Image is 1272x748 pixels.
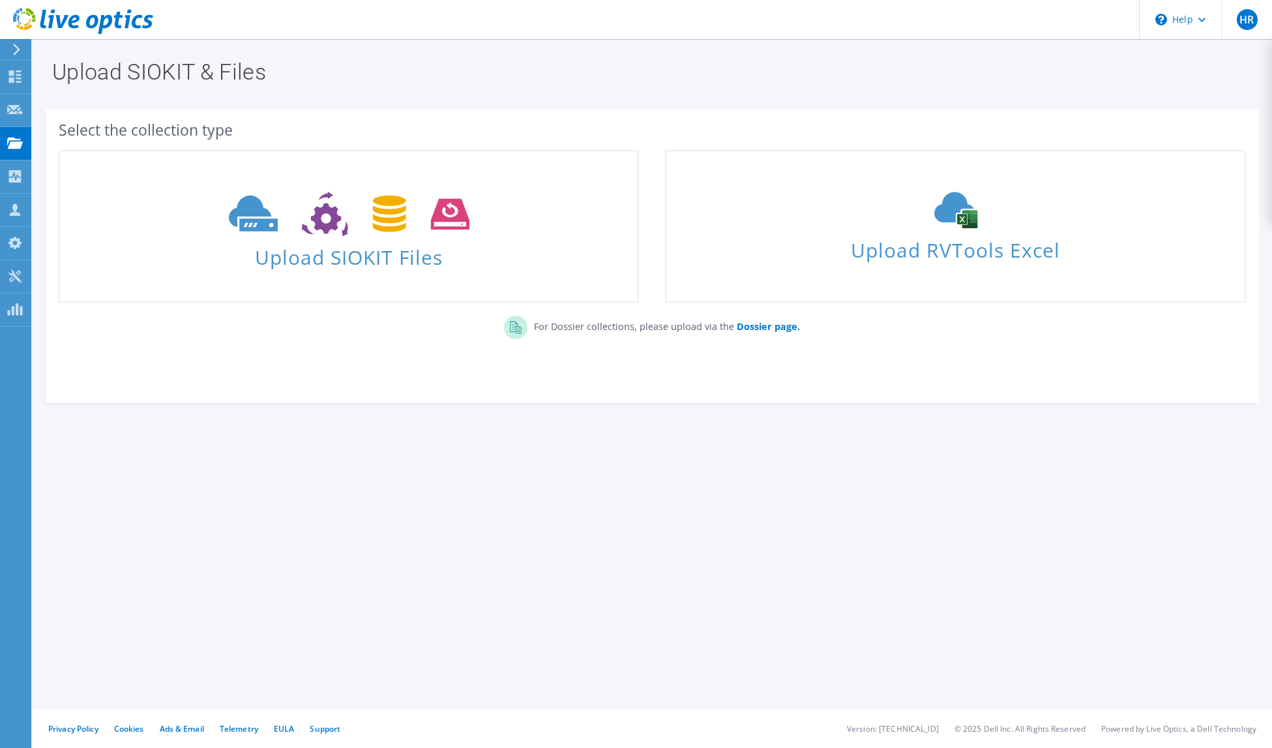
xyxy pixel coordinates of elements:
b: Dossier page. [737,320,800,333]
div: Select the collection type [59,123,1246,137]
li: © 2025 Dell Inc. All Rights Reserved [954,723,1086,734]
a: Telemetry [220,723,258,734]
span: Upload SIOKIT Files [60,239,638,267]
svg: \n [1155,14,1167,25]
a: Ads & Email [160,723,204,734]
a: Upload SIOKIT Files [59,150,639,303]
p: For Dossier collections, please upload via the [527,316,800,334]
a: Upload RVTools Excel [665,150,1245,303]
a: Cookies [114,723,144,734]
span: HR [1237,9,1258,30]
a: EULA [274,723,294,734]
a: Privacy Policy [48,723,98,734]
li: Version: [TECHNICAL_ID] [847,723,939,734]
a: Dossier page. [734,320,800,333]
h1: Upload SIOKIT & Files [52,61,1246,83]
li: Powered by Live Optics, a Dell Technology [1101,723,1256,734]
a: Support [310,723,340,734]
span: Upload RVTools Excel [666,233,1244,261]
